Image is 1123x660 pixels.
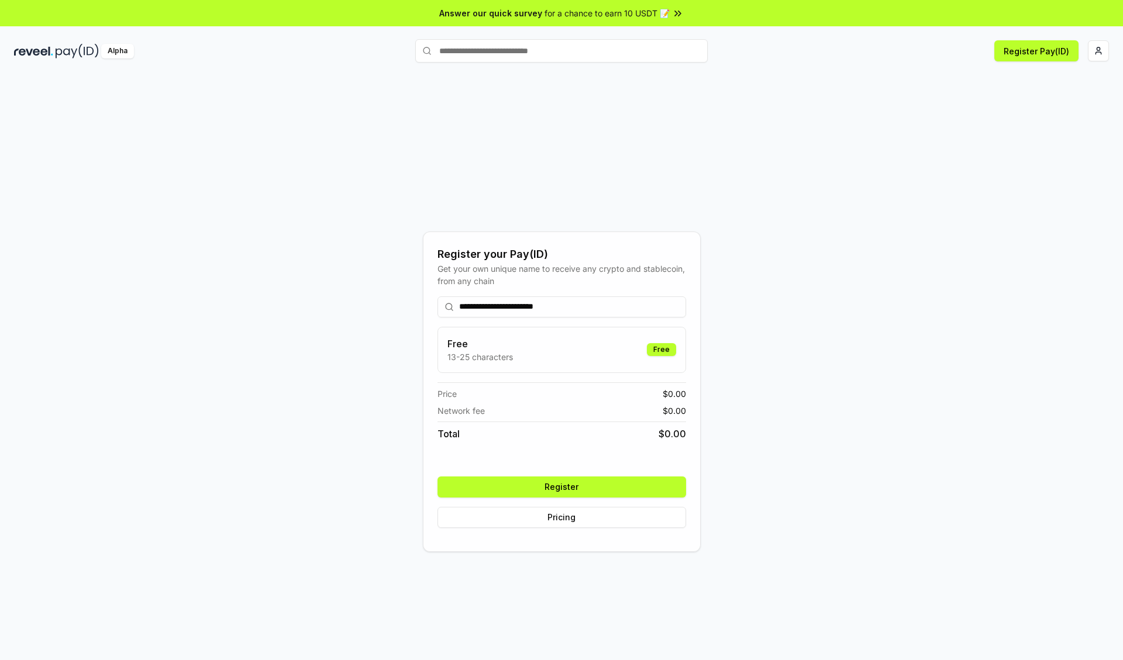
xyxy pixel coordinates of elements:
[447,351,513,363] p: 13-25 characters
[438,476,686,497] button: Register
[438,507,686,528] button: Pricing
[101,44,134,58] div: Alpha
[438,388,457,400] span: Price
[438,427,460,441] span: Total
[994,40,1079,61] button: Register Pay(ID)
[438,262,686,287] div: Get your own unique name to receive any crypto and stablecoin, from any chain
[438,246,686,262] div: Register your Pay(ID)
[438,405,485,417] span: Network fee
[647,343,676,356] div: Free
[663,388,686,400] span: $ 0.00
[545,7,670,19] span: for a chance to earn 10 USDT 📝
[447,337,513,351] h3: Free
[659,427,686,441] span: $ 0.00
[439,7,542,19] span: Answer our quick survey
[56,44,99,58] img: pay_id
[14,44,53,58] img: reveel_dark
[663,405,686,417] span: $ 0.00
